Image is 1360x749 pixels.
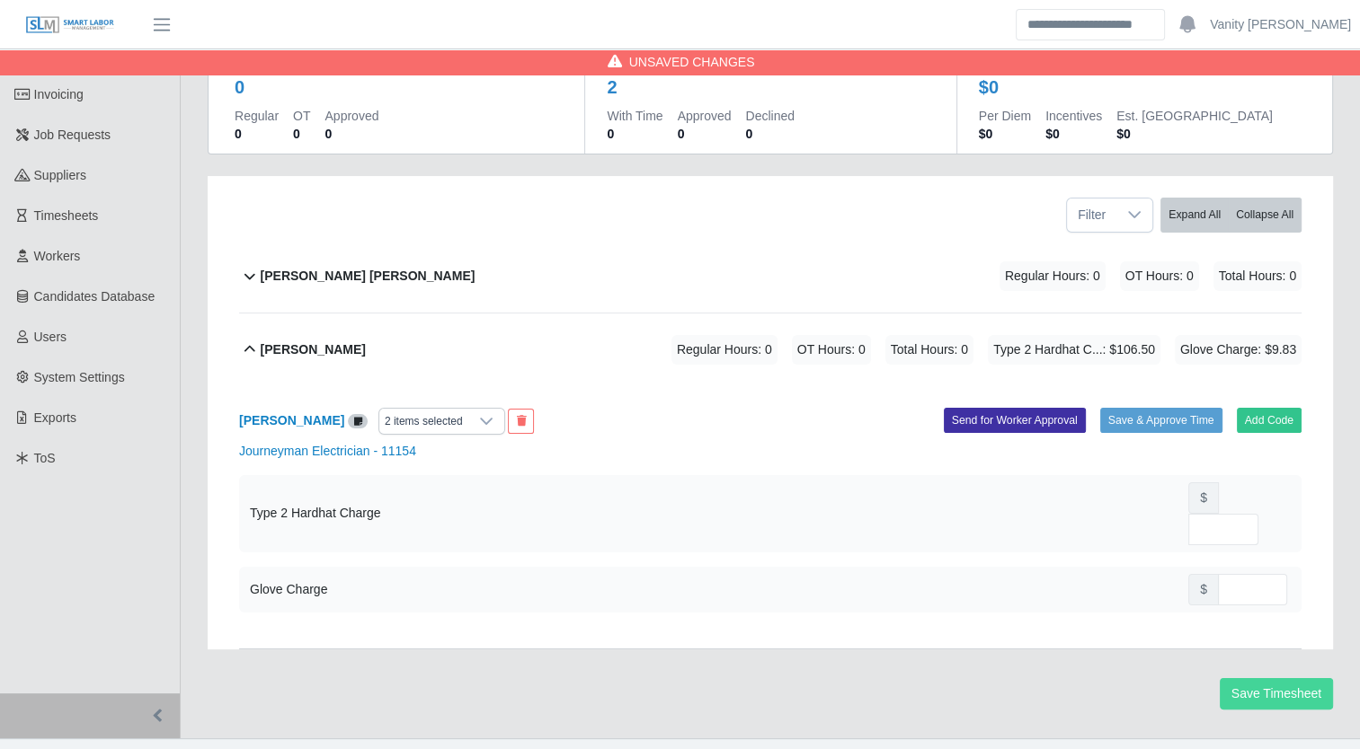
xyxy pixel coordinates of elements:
span: Suppliers [34,168,86,182]
dd: 0 [235,125,279,143]
span: Total Hours: 0 [1213,261,1302,291]
span: Regular Hours: 0 [671,335,778,365]
button: Expand All [1160,198,1229,233]
span: Filter [1067,198,1116,232]
b: [PERSON_NAME] [261,340,366,359]
a: View/Edit Notes [348,413,368,427]
button: [PERSON_NAME] Regular Hours: 0 OT Hours: 0 Total Hours: 0 Type 2 Hardhat C...: $106.50Glove Charg... [239,313,1302,386]
dd: 0 [678,125,732,143]
div: 2 items selected [379,409,468,434]
span: Users [34,330,67,344]
span: Unsaved Changes [629,53,755,71]
button: End Worker & Remove from the Timesheet [508,409,534,434]
div: bulk actions [1160,198,1302,233]
b: [PERSON_NAME] [PERSON_NAME] [261,267,476,286]
img: SLM Logo [25,15,115,35]
a: Vanity [PERSON_NAME] [1210,15,1351,34]
dd: $0 [1116,125,1273,143]
input: Search [1016,9,1165,40]
span: ToS [34,451,56,465]
dt: Per Diem [979,107,1031,125]
div: Glove Charge [250,580,327,599]
button: Collapse All [1228,198,1302,233]
span: Exports [34,410,76,425]
button: Save Timesheet [1220,678,1333,709]
dd: 0 [746,125,795,143]
dt: Approved [678,107,732,125]
dt: With Time [607,107,662,125]
span: OT Hours: 0 [792,335,871,365]
span: Total Hours: 0 [885,335,973,365]
dd: $0 [1045,125,1102,143]
dt: Approved [324,107,378,125]
button: Send for Worker Approval [944,408,1086,433]
span: System Settings [34,370,125,384]
div: Type 2 Hardhat Charge [250,504,381,523]
span: Timesheets [34,208,99,223]
dt: Est. [GEOGRAPHIC_DATA] [1116,107,1273,125]
span: OT Hours: 0 [1120,261,1199,291]
span: Regular Hours: 0 [1000,261,1106,291]
div: $0 [979,75,999,100]
dd: 0 [324,125,378,143]
dt: OT [293,107,310,125]
dt: Incentives [1045,107,1102,125]
a: Journeyman Electrician - 11154 [239,444,416,458]
dd: 0 [607,125,662,143]
div: 0 [235,75,244,100]
span: Glove Charge: $9.83 [1175,335,1302,365]
dd: $0 [979,125,1031,143]
span: Workers [34,249,81,263]
button: Add Code [1237,408,1302,433]
dt: Regular [235,107,279,125]
button: [PERSON_NAME] [PERSON_NAME] Regular Hours: 0 OT Hours: 0 Total Hours: 0 [239,240,1302,313]
button: Save & Approve Time [1100,408,1222,433]
a: [PERSON_NAME] [239,413,344,427]
span: Candidates Database [34,289,156,304]
span: $ [1188,482,1219,514]
dd: 0 [293,125,310,143]
span: Job Requests [34,128,111,142]
span: $ [1188,574,1219,605]
div: 2 [607,75,617,100]
span: Invoicing [34,87,84,101]
span: Type 2 Hardhat C...: $106.50 [988,335,1160,365]
dt: Declined [746,107,795,125]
